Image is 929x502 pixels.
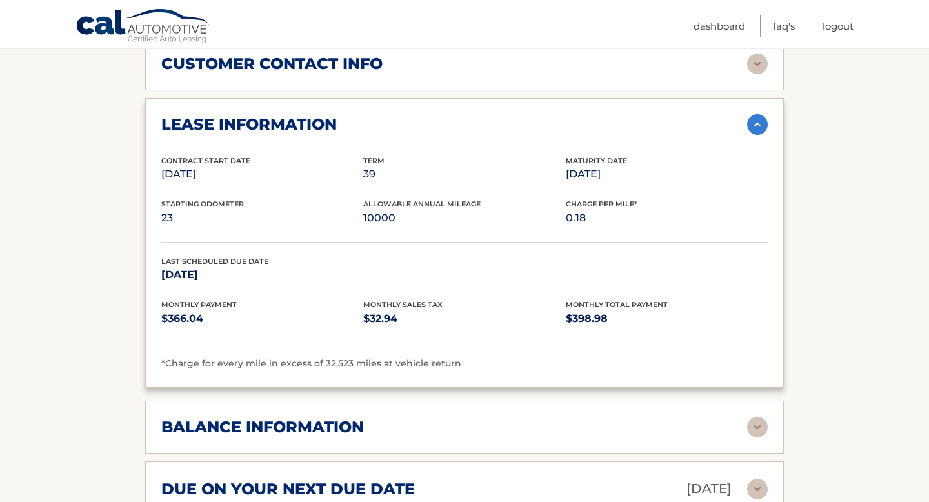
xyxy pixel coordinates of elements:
a: FAQ's [773,15,795,37]
p: 0.18 [566,209,768,227]
p: [DATE] [161,165,363,183]
span: Starting Odometer [161,199,244,208]
p: 10000 [363,209,565,227]
p: [DATE] [566,165,768,183]
h2: due on your next due date [161,479,415,499]
a: Logout [823,15,854,37]
h2: customer contact info [161,54,383,74]
span: Monthly Sales Tax [363,300,443,309]
img: accordion-rest.svg [747,479,768,499]
h2: balance information [161,417,364,437]
span: *Charge for every mile in excess of 32,523 miles at vehicle return [161,357,461,369]
span: Contract Start Date [161,156,250,165]
p: [DATE] [161,266,363,284]
a: Dashboard [694,15,745,37]
span: Maturity Date [566,156,627,165]
p: $32.94 [363,310,565,328]
h2: lease information [161,115,337,134]
span: Charge Per Mile* [566,199,637,208]
img: accordion-active.svg [747,114,768,135]
p: [DATE] [686,477,732,500]
span: Monthly Total Payment [566,300,668,309]
p: $398.98 [566,310,768,328]
p: 39 [363,165,565,183]
p: 23 [161,209,363,227]
span: Monthly Payment [161,300,237,309]
a: Cal Automotive [75,8,211,46]
span: Term [363,156,385,165]
img: accordion-rest.svg [747,417,768,437]
img: accordion-rest.svg [747,54,768,74]
p: $366.04 [161,310,363,328]
span: Allowable Annual Mileage [363,199,481,208]
span: Last Scheduled Due Date [161,257,268,266]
